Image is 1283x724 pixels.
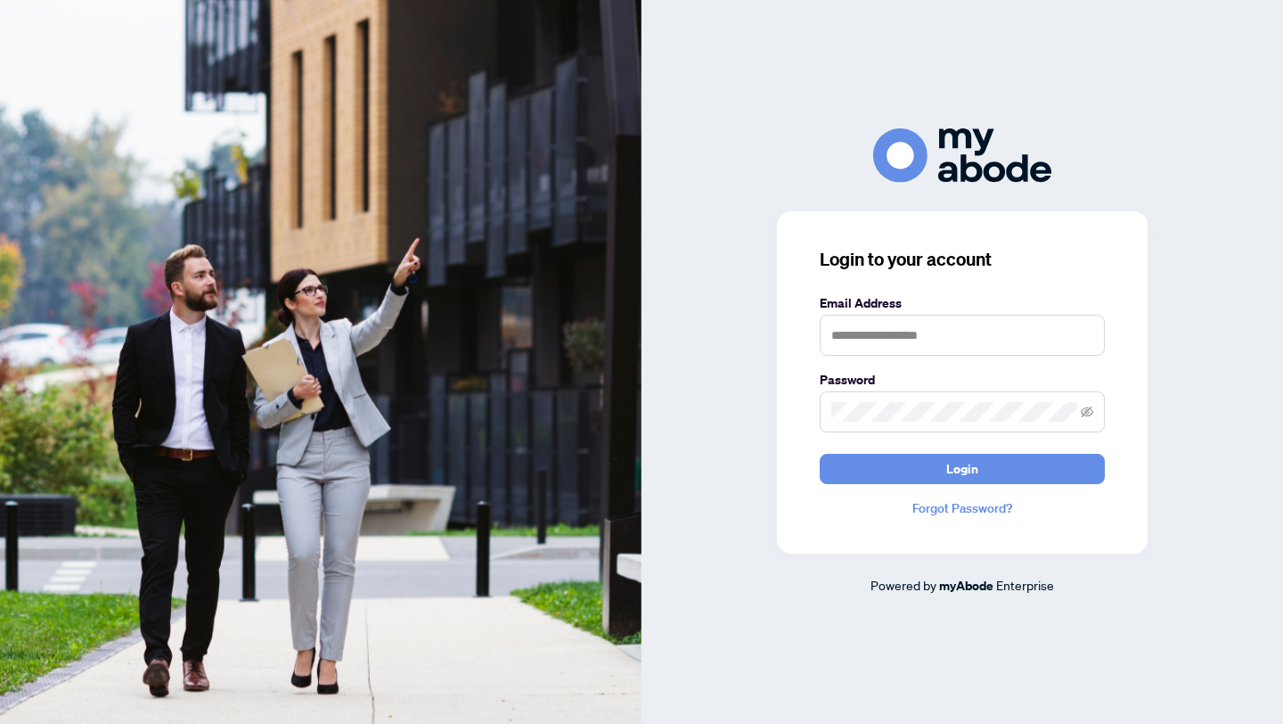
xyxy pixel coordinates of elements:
span: eye-invisible [1081,406,1093,418]
button: Login [820,454,1105,484]
span: Enterprise [996,577,1054,593]
h3: Login to your account [820,247,1105,272]
label: Password [820,370,1105,390]
span: Login [946,455,978,483]
img: ma-logo [873,128,1051,183]
label: Email Address [820,293,1105,313]
span: Powered by [870,577,936,593]
a: Forgot Password? [820,498,1105,518]
a: myAbode [939,576,993,596]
